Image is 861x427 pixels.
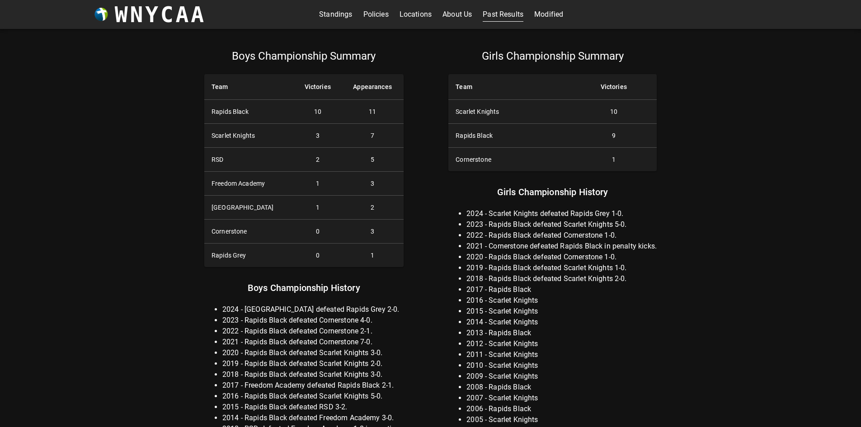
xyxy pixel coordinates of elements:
[466,328,657,338] li: 2013 - Rapids Black
[466,349,657,360] li: 2011 - Scarlet Knights
[534,7,563,22] a: Modified
[571,100,657,124] td: 10
[466,360,657,371] li: 2010 - Scarlet Knights
[204,281,404,295] p: Boys Championship History
[466,230,657,241] li: 2022 - Rapids Black defeated Cornerstone 1-0.
[294,196,341,220] td: 1
[294,74,341,100] th: Victories
[204,244,294,267] th: Rapids Grey
[466,295,657,306] li: 2016 - Scarlet Knights
[341,124,403,148] td: 7
[222,369,404,380] li: 2018 - Rapids Black defeated Scarlet Knights 3-0.
[448,124,570,148] th: Rapids Black
[466,284,657,295] li: 2017 - Rapids Black
[319,7,352,22] a: Standings
[466,382,657,393] li: 2008 - Rapids Black
[222,380,404,391] li: 2017 - Freedom Academy defeated Rapids Black 2-1.
[222,413,404,423] li: 2014 - Rapids Black defeated Freedom Academy 3-0.
[222,347,404,358] li: 2020 - Rapids Black defeated Scarlet Knights 3-0.
[448,49,657,63] p: Girls Championship Summary
[571,124,657,148] td: 9
[222,326,404,337] li: 2022 - Rapids Black defeated Cornerstone 2-1.
[222,391,404,402] li: 2016 - Rapids Black defeated Scarlet Knights 5-0.
[466,241,657,252] li: 2021 - Cornerstone defeated Rapids Black in penalty kicks.
[466,219,657,230] li: 2023 - Rapids Black defeated Scarlet Knights 5-0.
[341,148,403,172] td: 5
[448,148,570,172] th: Cornerstone
[222,358,404,369] li: 2019 - Rapids Black defeated Scarlet Knights 2-0.
[466,414,657,425] li: 2005 - Scarlet Knights
[94,8,108,21] img: wnycaaBall.png
[448,74,570,100] th: Team
[341,172,403,196] td: 3
[294,244,341,267] td: 0
[204,172,294,196] th: Freedom Academy
[466,404,657,414] li: 2006 - Rapids Black
[442,7,472,22] a: About Us
[294,124,341,148] td: 3
[466,273,657,284] li: 2018 - Rapids Black defeated Scarlet Knights 2-0.
[466,263,657,273] li: 2019 - Rapids Black defeated Scarlet Knights 1-0.
[115,2,206,27] h3: WNYCAA
[341,220,403,244] td: 3
[483,7,523,22] a: Past Results
[466,306,657,317] li: 2015 - Scarlet Knights
[466,371,657,382] li: 2009 - Scarlet Knights
[204,196,294,220] th: [GEOGRAPHIC_DATA]
[341,196,403,220] td: 2
[363,7,389,22] a: Policies
[222,315,404,326] li: 2023 - Rapids Black defeated Cornerstone 4-0.
[222,402,404,413] li: 2015 - Rapids Black defeated RSD 3-2.
[400,7,432,22] a: Locations
[294,100,341,124] td: 10
[294,148,341,172] td: 2
[294,172,341,196] td: 1
[466,252,657,263] li: 2020 - Rapids Black defeated Cornerstone 1-0.
[294,220,341,244] td: 0
[204,49,404,63] p: Boys Championship Summary
[466,338,657,349] li: 2012 - Scarlet Knights
[204,148,294,172] th: RSD
[448,100,570,124] th: Scarlet Knights
[222,337,404,347] li: 2021 - Rapids Black defeated Cornerstone 7-0.
[341,244,403,267] td: 1
[466,393,657,404] li: 2007 - Scarlet Knights
[204,74,294,100] th: Team
[466,317,657,328] li: 2014 - Scarlet Knights
[571,74,657,100] th: Victories
[204,100,294,124] th: Rapids Black
[204,220,294,244] th: Cornerstone
[466,208,657,219] li: 2024 - Scarlet Knights defeated Rapids Grey 1-0.
[571,148,657,172] td: 1
[341,100,403,124] td: 11
[341,74,403,100] th: Appearances
[204,124,294,148] th: Scarlet Knights
[448,185,657,199] p: Girls Championship History
[222,304,404,315] li: 2024 - [GEOGRAPHIC_DATA] defeated Rapids Grey 2-0.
